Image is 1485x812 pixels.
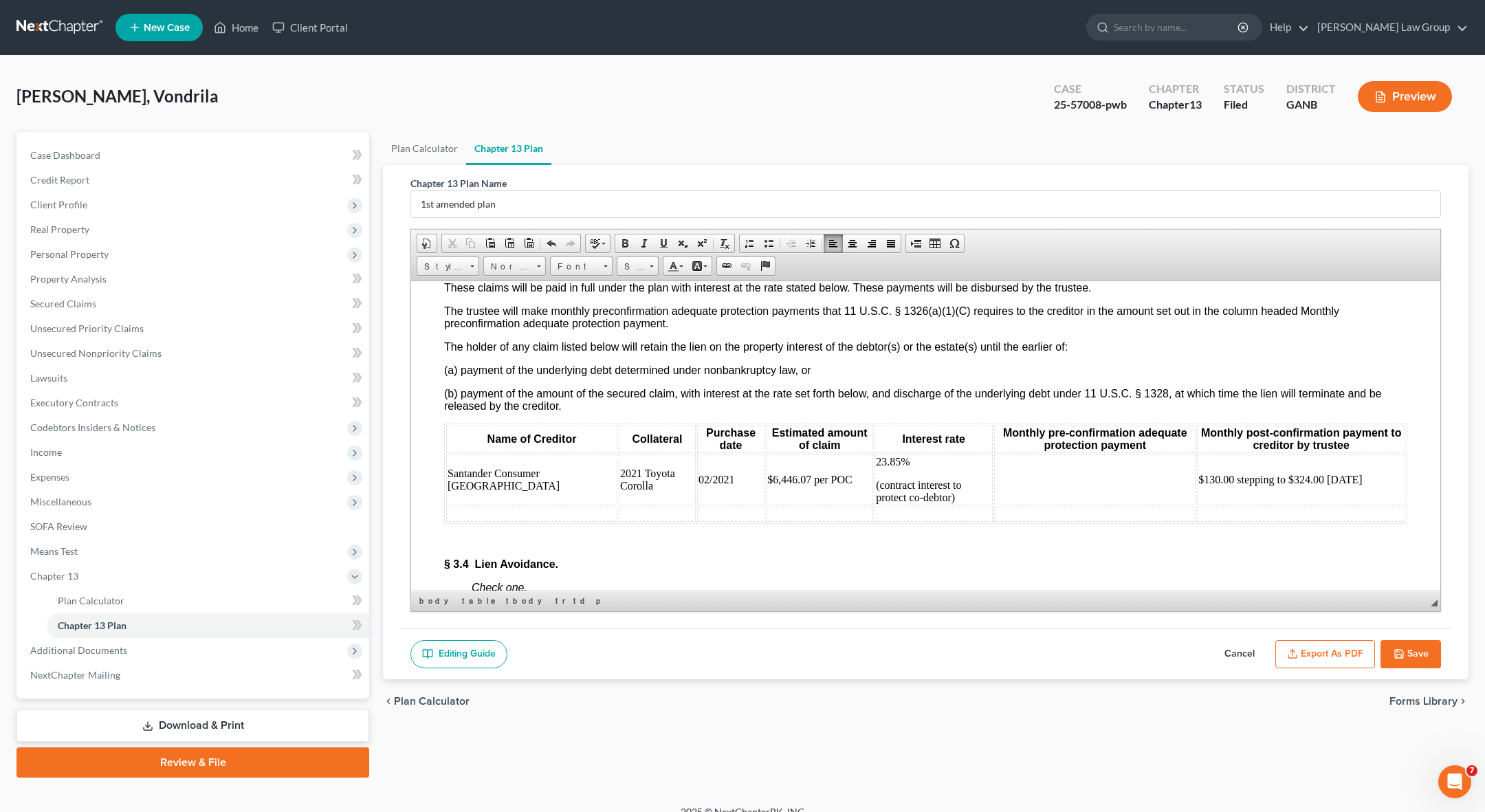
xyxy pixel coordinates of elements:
a: Chapter 13 Plan [466,132,551,165]
a: Unsecured Nonpriority Claims [19,341,369,366]
a: Underline [654,234,673,252]
a: Insert/Remove Bulleted List [759,234,778,252]
a: Property Analysis [19,267,369,292]
a: Text Color [663,257,687,275]
a: Insert Special Character [945,234,964,252]
span: Expenses [30,471,69,483]
span: Real Property [30,223,89,235]
span: 7 [1466,765,1477,776]
button: Forms Library chevron_right [1389,696,1468,707]
button: Preview [1358,81,1452,112]
span: New Case [144,23,190,33]
div: Status [1224,81,1264,97]
a: SOFA Review [19,514,369,539]
span: Styles [417,258,465,276]
span: Case Dashboard [30,149,100,161]
a: Lawsuits [19,366,369,391]
a: Center [843,234,862,252]
span: Check one. [60,300,116,312]
a: Link [717,257,736,275]
div: Filed [1224,97,1264,113]
a: Copy [461,234,481,252]
i: chevron_right [1457,696,1468,707]
span: Executory Contracts [30,397,118,408]
span: Normal [484,258,532,276]
span: Chapter 13 [30,570,78,582]
a: Remove Format [715,234,734,252]
span: Size [617,258,645,276]
a: Insert Page Break for Printing [906,234,925,252]
span: Resize [1431,600,1438,606]
a: Editing Guide [410,640,507,669]
span: Font [551,258,599,276]
a: p element [593,594,606,608]
a: Background Color [687,257,712,275]
a: NextChapter Mailing [19,663,369,688]
a: table element [459,594,502,608]
span: Income [30,446,62,458]
button: chevron_left Plan Calculator [383,696,470,707]
a: Font [550,256,613,276]
i: chevron_left [383,696,394,707]
span: SOFA Review [30,520,87,532]
a: Align Left [824,234,843,252]
a: Superscript [692,234,712,252]
input: Enter name... [411,191,1440,217]
button: Save [1380,640,1441,669]
div: District [1286,81,1336,97]
a: tr element [553,594,569,608]
a: Subscript [673,234,692,252]
a: Secured Claims [19,292,369,316]
span: Codebtors Insiders & Notices [30,421,155,433]
a: tbody element [503,594,551,608]
span: Unsecured Priority Claims [30,322,144,334]
div: 25-57008-pwb [1054,97,1127,113]
span: Property Analysis [30,273,107,285]
iframe: Rich Text Editor, document-ckeditor [411,281,1440,591]
span: Miscellaneous [30,496,91,507]
span: Personal Property [30,248,109,260]
span: [PERSON_NAME], Vondrila [16,86,219,106]
a: Insert/Remove Numbered List [740,234,759,252]
a: Credit Report [19,168,369,193]
a: Justify [881,234,901,252]
a: Size [617,256,659,276]
button: Export as PDF [1275,640,1375,669]
span: 13 [1189,98,1202,111]
a: Download & Print [16,710,369,742]
a: Document Properties [417,234,437,252]
span: Forms Library [1389,696,1457,707]
a: Spell Checker [586,234,610,252]
a: Paste [481,234,500,252]
span: Unsecured Nonpriority Claims [30,347,162,359]
a: Align Right [862,234,881,252]
span: Credit Report [30,174,89,186]
a: Home [207,15,265,40]
a: Undo [542,234,561,252]
a: Review & File [16,747,369,778]
a: Cut [442,234,461,252]
span: NextChapter Mailing [30,669,120,681]
span: Chapter 13 Plan [58,619,126,631]
a: Redo [561,234,580,252]
label: Chapter 13 Plan Name [410,176,507,190]
div: Case [1054,81,1127,97]
a: Client Portal [265,15,355,40]
span: Means Test [30,545,78,557]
